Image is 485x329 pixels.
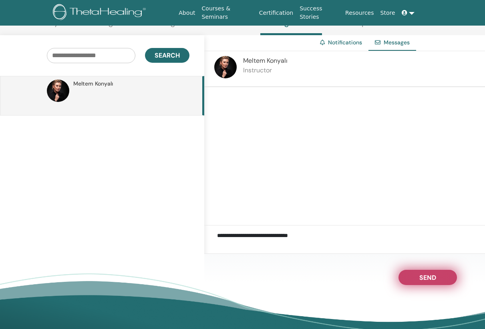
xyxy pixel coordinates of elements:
[328,39,362,46] a: Notifications
[155,51,180,60] span: Search
[419,273,436,279] span: Send
[260,18,322,35] a: Message Center
[73,80,113,88] span: Meltem Konyalı
[384,39,410,46] span: Messages
[53,4,149,22] img: logo.png
[243,66,288,75] p: Instructor
[243,56,288,65] span: Meltem Konyalı
[145,48,189,63] button: Search
[377,6,398,20] a: Store
[398,270,457,285] button: Send
[47,80,69,102] img: default.jpg
[175,6,198,20] a: About
[199,1,256,24] a: Courses & Seminars
[214,56,237,78] img: default.jpg
[342,6,377,20] a: Resources
[256,6,296,20] a: Certification
[296,1,342,24] a: Success Stories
